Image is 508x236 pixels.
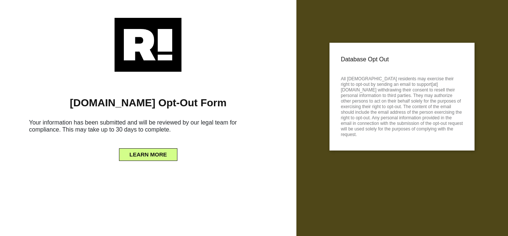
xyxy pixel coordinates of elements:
button: LEARN MORE [119,148,177,161]
h6: Your information has been submitted and will be reviewed by our legal team for compliance. This m... [11,116,285,139]
a: LEARN MORE [119,149,177,155]
p: Database Opt Out [341,54,463,65]
h1: [DOMAIN_NAME] Opt-Out Form [11,97,285,109]
p: All [DEMOGRAPHIC_DATA] residents may exercise their right to opt-out by sending an email to suppo... [341,74,463,138]
img: Retention.com [115,18,181,72]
